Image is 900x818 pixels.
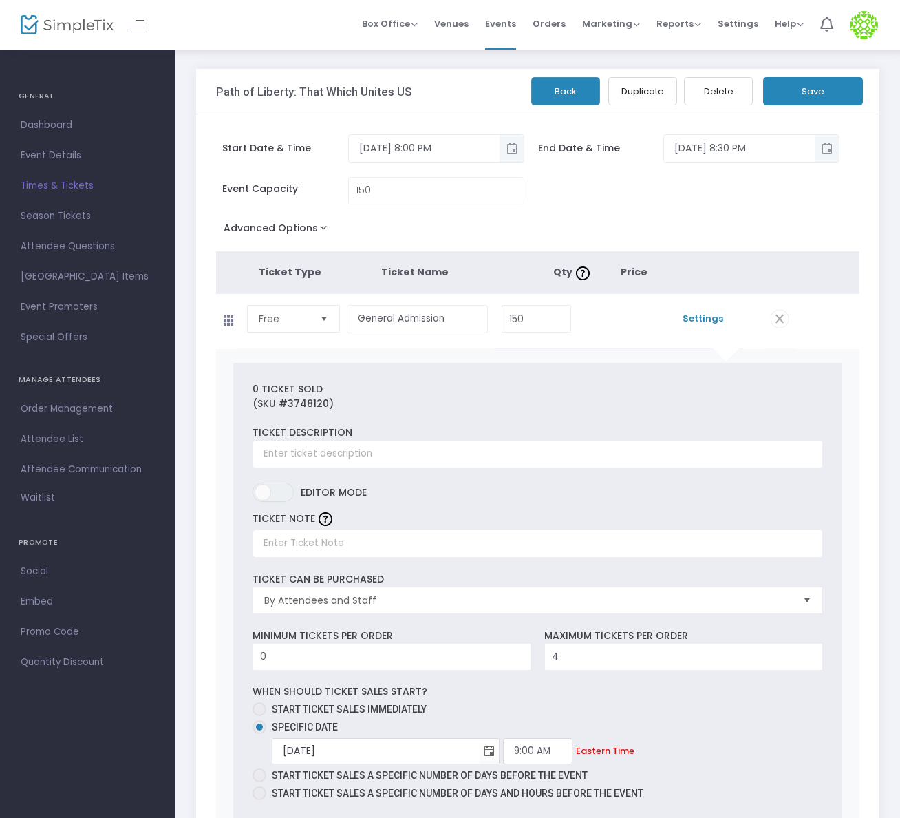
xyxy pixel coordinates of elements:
span: Orders [533,6,566,41]
span: Dashboard [21,116,155,134]
label: (SKU #3748120) [253,397,334,411]
button: Toggle popup [500,135,524,162]
h4: PROMOTE [19,529,157,556]
span: Event Details [21,147,155,165]
span: Settings [718,6,758,41]
img: question-mark [319,512,332,526]
label: TICKET NOTE [253,512,315,526]
button: Duplicate [608,77,677,105]
input: Select date & time [349,137,500,160]
input: Select date & time [664,137,815,160]
span: End Date & Time [538,141,664,156]
span: Price [621,265,647,279]
button: Delete [684,77,753,105]
span: Reports [656,17,701,30]
span: Marketing [582,17,640,30]
span: Special Offers [21,328,155,346]
span: Specific Date [272,722,338,733]
label: Ticket can be purchased [253,572,384,587]
label: Minimum tickets per order [253,629,393,643]
input: Enter a ticket type name. e.g. General Admission [347,305,488,333]
label: When should ticket sales start? [253,684,427,699]
h4: MANAGE ATTENDEES [19,366,157,394]
span: Start Date & Time [222,141,348,156]
span: Season Tickets [21,207,155,225]
span: Promo Code [21,623,155,641]
span: Times & Tickets [21,177,155,195]
button: Advanced Options [216,218,341,243]
span: Events [485,6,516,41]
span: Event Promoters [21,298,155,316]
label: Ticket Description [253,426,352,440]
span: Ticket Type [259,265,321,279]
span: Order Management [21,400,155,418]
span: Event Capacity [222,182,348,196]
span: Attendee Communication [21,461,155,479]
img: question-mark [576,266,590,280]
span: Social [21,563,155,580]
label: 0 Ticket sold [253,382,323,397]
button: Save [763,77,863,105]
input: Start Date [272,737,480,765]
span: Embed [21,593,155,611]
h3: Path of Liberty: That Which Unites US [216,85,412,98]
button: Toggle calendar [480,737,499,766]
input: Enter Ticket Note [253,529,823,558]
span: Qty [553,265,593,279]
span: Start ticket sales a specific number of days and hours before the event [272,788,643,799]
span: Waitlist [21,491,55,505]
button: Back [531,77,600,105]
button: Select [314,306,334,332]
span: Free [259,312,309,326]
input: Enter ticket description [253,440,823,468]
span: Editor mode [301,483,367,502]
label: Maximum tickets per order [544,629,688,643]
span: [GEOGRAPHIC_DATA] Items [21,268,155,286]
span: Attendee Questions [21,238,155,255]
button: Toggle popup [815,135,839,162]
span: Eastern Time [576,744,634,757]
span: Ticket Name [381,265,449,279]
span: Quantity Discount [21,653,155,671]
span: Box Office [362,17,418,30]
span: Help [775,17,804,30]
span: Start ticket sales a specific number of days before the event [272,770,588,781]
button: Select [797,587,817,613]
input: Start Time [503,738,572,764]
h4: GENERAL [19,83,157,110]
span: Attendee List [21,430,155,448]
span: Venues [434,6,469,41]
span: Settings [669,312,736,326]
span: Start ticket sales immediately [272,704,427,715]
span: By Attendees and Staff [264,594,792,607]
